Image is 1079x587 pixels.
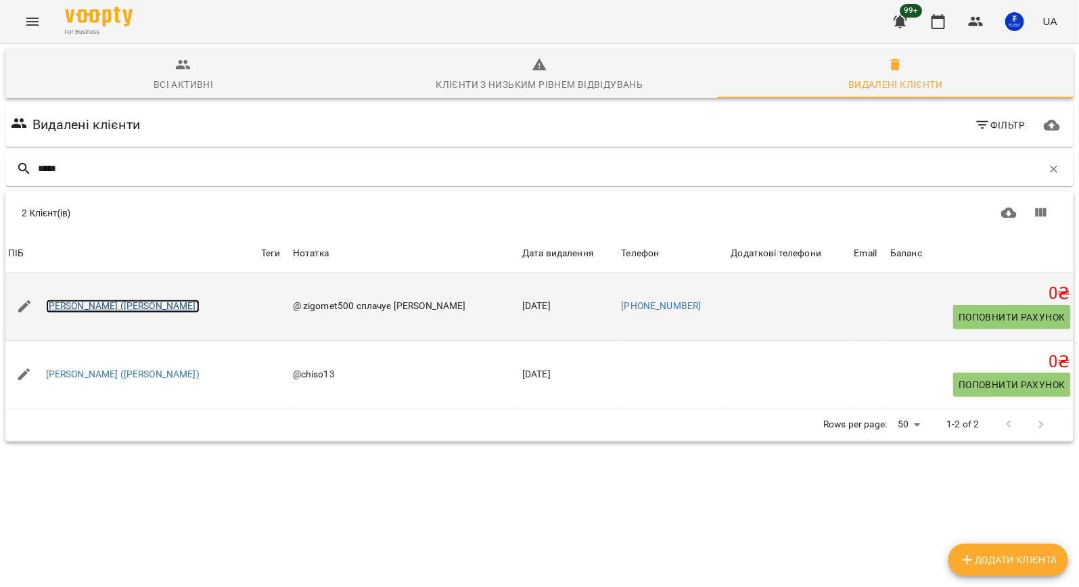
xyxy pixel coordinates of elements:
[900,4,923,18] span: 99+
[892,415,925,434] div: 50
[731,245,822,262] div: Sort
[46,300,200,313] a: [PERSON_NAME] ([PERSON_NAME])
[890,283,1071,304] h5: 0 ₴
[1005,12,1024,31] img: 2a2e594ce0aa90ba4ff24e9b402c8cdf.jpg
[22,206,532,220] div: 2 Клієнт(ів)
[731,245,822,262] div: Додаткові телефони
[890,352,1071,373] h5: 0 ₴
[854,245,877,262] div: Email
[959,309,1065,325] span: Поповнити рахунок
[622,245,660,262] div: Sort
[890,245,1071,262] span: Баланс
[290,273,520,340] td: @ zigomet500 сплачує [PERSON_NAME]
[890,245,922,262] div: Sort
[622,245,726,262] span: Телефон
[993,197,1026,229] button: Завантажити CSV
[823,418,887,431] p: Rows per page:
[293,245,517,262] div: Нотатка
[520,273,619,340] td: [DATE]
[959,377,1065,393] span: Поповнити рахунок
[261,245,288,262] div: Теги
[154,76,213,93] div: Всі активні
[947,418,980,431] p: 1-2 of 2
[522,245,594,262] div: Sort
[522,245,616,262] span: Дата видалення
[731,245,849,262] span: Додаткові телефони
[1025,197,1057,229] button: Показати колонки
[1043,14,1057,28] span: UA
[8,245,24,262] div: ПІБ
[46,368,200,381] a: [PERSON_NAME] ([PERSON_NAME])
[848,76,942,93] div: Видалені клієнти
[436,76,643,93] div: Клієнти з низьким рівнем відвідувань
[854,245,886,262] span: Email
[953,373,1071,397] button: Поповнити рахунок
[32,114,140,135] h6: Видалені клієнти
[522,245,594,262] div: Дата видалення
[290,340,520,408] td: @chiso13
[890,245,922,262] div: Баланс
[622,245,660,262] div: Телефон
[16,5,49,38] button: Menu
[65,7,133,26] img: Voopty Logo
[854,245,877,262] div: Sort
[520,340,619,408] td: [DATE]
[8,245,24,262] div: Sort
[975,117,1026,133] span: Фільтр
[65,28,133,37] span: For Business
[622,300,702,311] a: [PHONE_NUMBER]
[5,191,1074,235] div: Table Toolbar
[1038,9,1063,34] button: UA
[953,305,1071,329] button: Поповнити рахунок
[969,113,1031,137] button: Фільтр
[8,245,256,262] span: ПІБ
